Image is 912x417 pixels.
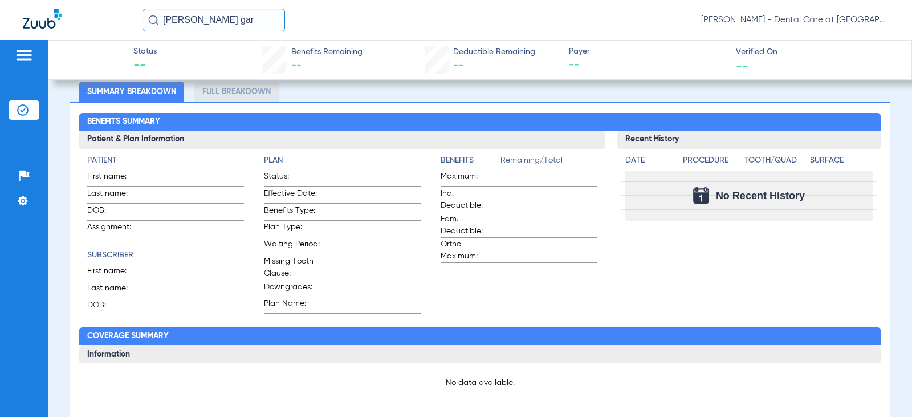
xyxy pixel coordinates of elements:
span: DOB: [87,205,143,220]
li: Full Breakdown [194,82,279,102]
span: Assignment: [87,221,143,237]
h4: Patient [87,155,244,167]
span: [PERSON_NAME] - Dental Care at [GEOGRAPHIC_DATA] [701,14,889,26]
span: -- [569,58,726,72]
h4: Plan [264,155,421,167]
span: Last name: [87,282,143,298]
span: No Recent History [716,190,805,201]
span: -- [736,59,748,71]
input: Search for patients [142,9,285,31]
h4: Benefits [441,155,500,167]
span: Effective Date: [264,188,320,203]
span: Ortho Maximum: [441,238,496,262]
span: Last name: [87,188,143,203]
span: Deductible Remaining [453,46,535,58]
span: -- [291,60,302,71]
span: Maximum: [441,171,496,186]
app-breakdown-title: Procedure [683,155,739,171]
span: Ind. Deductible: [441,188,496,212]
span: Status [133,46,157,58]
p: No data available. [87,377,872,388]
h4: Tooth/Quad [744,155,806,167]
h4: Surface [810,155,872,167]
h4: Subscriber [87,249,244,261]
span: First name: [87,265,143,281]
img: hamburger-icon [15,48,33,62]
span: Fam. Deductible: [441,213,496,237]
span: Payer [569,46,726,58]
span: Verified On [736,46,893,58]
span: Plan Name: [264,298,320,313]
h3: Patient & Plan Information [79,131,605,149]
span: -- [453,60,463,71]
img: Search Icon [148,15,158,25]
app-breakdown-title: Date [625,155,673,171]
h3: Information [79,345,880,363]
span: First name: [87,171,143,186]
h3: Recent History [617,131,880,149]
li: Summary Breakdown [79,82,184,102]
span: Remaining/Total [500,155,597,171]
app-breakdown-title: Surface [810,155,872,171]
span: Benefits Type: [264,205,320,220]
h4: Date [625,155,673,167]
span: Plan Type: [264,221,320,237]
img: Calendar [693,187,709,204]
span: Missing Tooth Clause: [264,256,320,280]
span: DOB: [87,299,143,315]
app-breakdown-title: Benefits [441,155,500,171]
span: Waiting Period: [264,238,320,254]
h2: Coverage Summary [79,327,880,346]
span: Status: [264,171,320,186]
h2: Benefits Summary [79,113,880,131]
h4: Procedure [683,155,739,167]
img: Zuub Logo [23,9,62,29]
span: Downgrades: [264,281,320,297]
span: -- [133,58,157,74]
span: Benefits Remaining [291,46,363,58]
app-breakdown-title: Tooth/Quad [744,155,806,171]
